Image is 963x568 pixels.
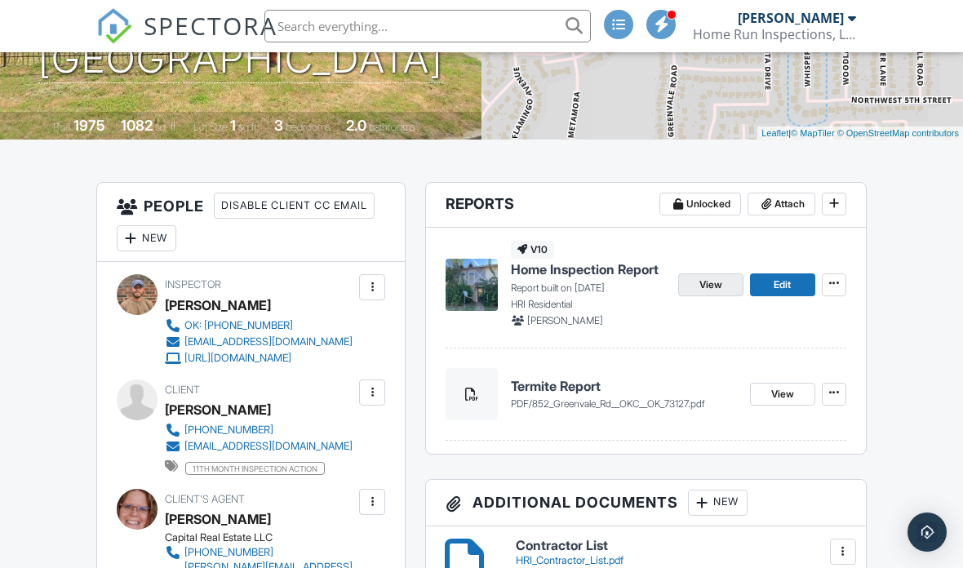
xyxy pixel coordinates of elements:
[688,490,748,516] div: New
[97,183,405,262] h3: People
[165,317,353,334] a: OK: [PHONE_NUMBER]
[193,121,228,133] span: Lot Size
[264,10,591,42] input: Search everything...
[230,117,236,134] div: 1
[761,128,788,138] a: Leaflet
[184,335,353,348] div: [EMAIL_ADDRESS][DOMAIN_NAME]
[214,193,375,219] div: Disable Client CC Email
[155,121,178,133] span: sq. ft.
[426,480,866,526] h3: Additional Documents
[185,462,325,475] span: 11th month inspection action
[837,128,959,138] a: © OpenStreetMap contributors
[738,10,844,26] div: [PERSON_NAME]
[184,440,353,453] div: [EMAIL_ADDRESS][DOMAIN_NAME]
[165,544,355,561] a: [PHONE_NUMBER]
[184,319,293,332] div: OK: [PHONE_NUMBER]
[165,531,368,544] div: Capital Real Estate LLC
[121,117,153,134] div: 1082
[165,293,271,317] div: [PERSON_NAME]
[184,424,273,437] div: [PHONE_NUMBER]
[165,493,245,505] span: Client's Agent
[117,225,176,251] div: New
[165,507,271,531] div: [PERSON_NAME]
[165,334,353,350] a: [EMAIL_ADDRESS][DOMAIN_NAME]
[369,121,415,133] span: bathrooms
[693,26,856,42] div: Home Run Inspections, LLC
[144,8,277,42] span: SPECTORA
[53,121,71,133] span: Built
[516,554,846,567] div: HRI_Contractor_List.pdf
[165,438,353,455] a: [EMAIL_ADDRESS][DOMAIN_NAME]
[908,513,947,552] div: Open Intercom Messenger
[96,22,277,56] a: SPECTORA
[346,117,366,134] div: 2.0
[165,350,353,366] a: [URL][DOMAIN_NAME]
[165,422,353,438] a: [PHONE_NUMBER]
[165,397,271,422] div: [PERSON_NAME]
[791,128,835,138] a: © MapTiler
[184,352,291,365] div: [URL][DOMAIN_NAME]
[96,8,132,44] img: The Best Home Inspection Software - Spectora
[165,384,200,396] span: Client
[184,546,273,559] div: [PHONE_NUMBER]
[286,121,331,133] span: bedrooms
[757,126,963,140] div: |
[73,117,105,134] div: 1975
[238,121,259,133] span: sq.ft.
[274,117,283,134] div: 3
[165,278,221,291] span: Inspector
[516,539,846,553] h6: Contractor List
